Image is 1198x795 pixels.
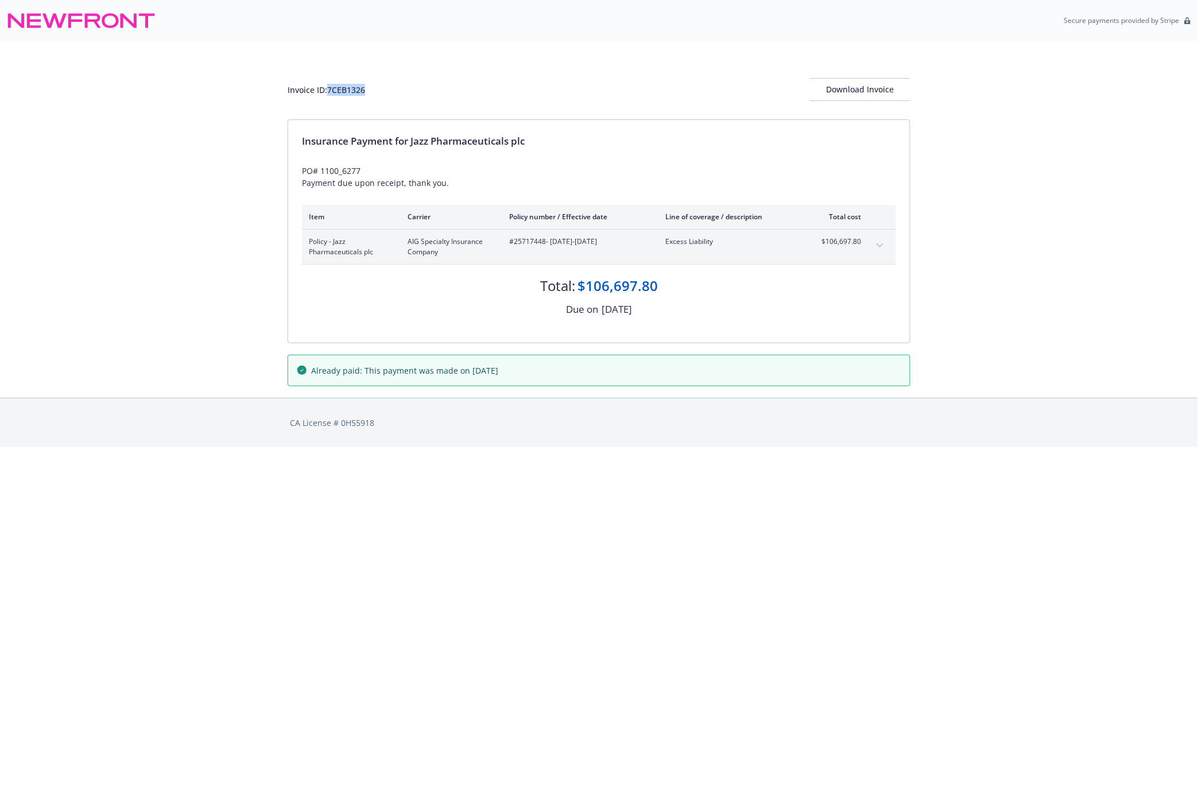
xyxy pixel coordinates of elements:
div: Insurance Payment for Jazz Pharmaceuticals plc [302,134,896,149]
div: Line of coverage / description [665,212,800,222]
div: Total cost [819,212,862,222]
span: Already paid: This payment was made on [DATE] [311,364,498,377]
div: Invoice ID: 7CEB1326 [288,84,365,96]
div: Policy - Jazz Pharmaceuticals plcAIG Specialty Insurance Company#25717448- [DATE]-[DATE]Excess Li... [302,230,896,264]
span: AIG Specialty Insurance Company [408,236,491,257]
span: Excess Liability [665,236,800,247]
span: #25717448 - [DATE]-[DATE] [509,236,647,247]
div: Due on [566,302,598,317]
div: Carrier [408,212,491,222]
div: Policy number / Effective date [509,212,647,222]
button: expand content [871,236,889,255]
div: Item [309,212,389,222]
div: PO# 1100_6277 Payment due upon receipt, thank you. [302,165,896,189]
div: Download Invoice [810,79,910,100]
span: Policy - Jazz Pharmaceuticals plc [309,236,389,257]
div: [DATE] [602,302,632,317]
span: $106,697.80 [819,236,862,247]
div: $106,697.80 [577,276,658,296]
div: Total: [540,276,575,296]
div: CA License # 0H55918 [290,417,908,429]
button: Download Invoice [810,78,910,101]
p: Secure payments provided by Stripe [1064,15,1180,25]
